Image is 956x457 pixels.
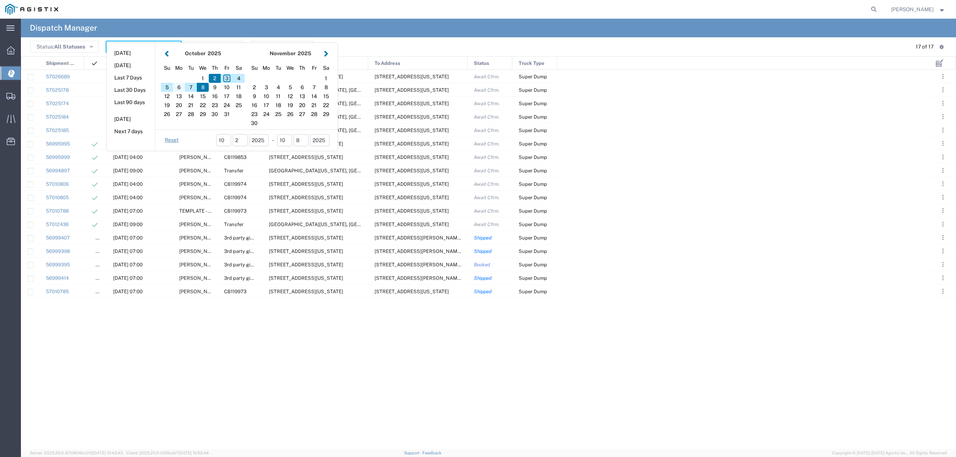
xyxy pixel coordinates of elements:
[942,206,944,215] span: . . .
[519,208,547,214] span: Super Dump
[474,208,500,214] span: Await Cfrm.
[113,262,143,267] span: 10/02/2025, 07:00
[107,72,155,84] button: Last 7 Days
[179,168,220,173] span: Taranbir Chhina
[46,57,76,70] span: Shipment No.
[179,235,220,241] span: Jose Fuentes
[942,139,944,148] span: . . .
[46,289,69,294] a: 57010785
[46,235,70,241] a: 56999407
[107,113,155,125] button: [DATE]
[269,235,343,241] span: 4200 Cincinatti Ave, Rocklin, California, 95765, United States
[375,114,449,120] span: 308 W Alluvial Ave, Clovis, California, 93611, United States
[209,62,221,74] div: Thursday
[173,110,185,119] div: 27
[832,450,947,456] span: Copyright © [DATE]-[DATE] Agistix Inc., All Rights Reserved
[375,128,449,133] span: 308 W Alluvial Ave, Clovis, California, 93611, United States
[224,248,267,254] span: 3rd party giveaway
[942,99,944,108] span: . . .
[942,247,944,256] span: . . .
[209,83,221,92] div: 9
[284,92,296,101] div: 12
[296,110,308,119] div: 27
[113,289,143,294] span: 10/03/2025, 07:00
[519,181,547,187] span: Super Dump
[942,85,944,94] span: . . .
[221,62,233,74] div: Friday
[272,101,284,110] div: 18
[938,125,948,135] button: ...
[519,154,547,160] span: Super Dump
[46,248,70,254] a: 56999398
[942,233,944,242] span: . . .
[113,235,143,241] span: 10/02/2025, 07:00
[942,179,944,188] span: . . .
[474,128,500,133] span: Await Cfrm.
[942,287,944,296] span: . . .
[260,62,272,74] div: Monday
[942,273,944,282] span: . . .
[519,195,547,200] span: Super Dump
[308,92,320,101] div: 14
[107,47,155,59] button: [DATE]
[938,246,948,256] button: ...
[46,262,70,267] a: 56999395
[284,62,296,74] div: Wednesday
[294,134,308,146] input: dd
[891,5,946,14] button: [PERSON_NAME]
[221,110,233,119] div: 31
[5,4,58,15] img: logo
[284,110,296,119] div: 26
[320,62,332,74] div: Saturday
[519,74,547,79] span: Super Dump
[161,92,173,101] div: 12
[269,168,399,173] span: Clinton Ave & Locan Ave, Fresno, California, 93619, United States
[519,141,547,147] span: Super Dump
[179,195,220,200] span: Agustin Landeros
[209,74,221,83] div: 2
[179,181,220,187] span: Gustavo Hernandez
[107,84,155,96] button: Last 30 Days
[179,154,220,160] span: Gustavo Hernandez
[233,74,245,83] div: 4
[272,92,284,101] div: 11
[474,57,489,70] span: Status
[249,134,269,146] input: yyyy
[404,451,423,455] a: Support
[208,50,221,56] span: 2025
[296,92,308,101] div: 13
[375,222,449,227] span: 308 W Alluvial Ave, Clovis, California, 93611, United States
[942,153,944,162] span: . . .
[224,168,243,173] span: Transfer
[269,222,399,227] span: Clinton Ave & Locan Ave, Fresno, California, 93619, United States
[197,92,209,101] div: 15
[165,137,179,144] a: Reset
[91,60,98,67] img: icon
[272,110,284,119] div: 25
[260,83,272,92] div: 3
[221,101,233,110] div: 24
[185,110,197,119] div: 28
[375,168,449,173] span: 308 W Alluvial Ave, Clovis, California, 93611, United States
[375,57,400,70] span: To Address
[46,74,70,79] a: 57026689
[519,87,547,93] span: Super Dump
[30,19,97,37] h4: Dispatch Manager
[938,286,948,297] button: ...
[224,208,246,214] span: CB119973
[519,262,547,267] span: Super Dump
[224,222,243,227] span: Transfer
[233,101,245,110] div: 25
[938,273,948,283] button: ...
[308,110,320,119] div: 28
[375,181,449,187] span: 800 Price Canyon Rd, Pismo Beach, California, 93449, United States
[375,248,489,254] span: 4787 Miners Cove Circle,, Loomis, California, United States
[298,50,311,56] span: 2025
[46,87,69,93] a: 57025178
[46,222,69,227] a: 57012436
[179,208,235,214] span: TEMPLATE - NO ASSIGN
[30,451,123,455] span: Server: 2025.20.0-970904bc0f3
[519,275,547,281] span: Super Dump
[519,248,547,254] span: Super Dump
[46,181,69,187] a: 57010806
